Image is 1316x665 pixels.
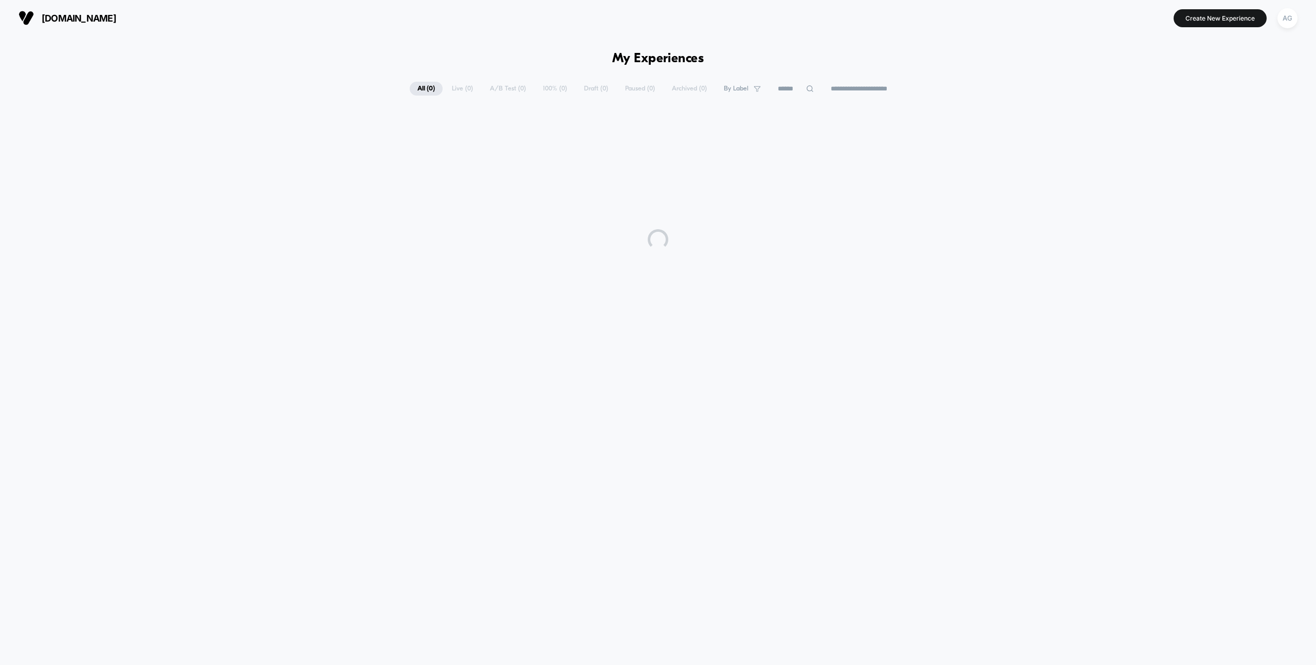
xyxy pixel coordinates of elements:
button: [DOMAIN_NAME] [15,10,119,26]
span: All ( 0 ) [410,82,443,96]
button: AG [1274,8,1301,29]
span: By Label [724,85,748,93]
button: Create New Experience [1174,9,1267,27]
div: AG [1277,8,1297,28]
h1: My Experiences [612,51,704,66]
img: Visually logo [19,10,34,26]
span: [DOMAIN_NAME] [42,13,116,24]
